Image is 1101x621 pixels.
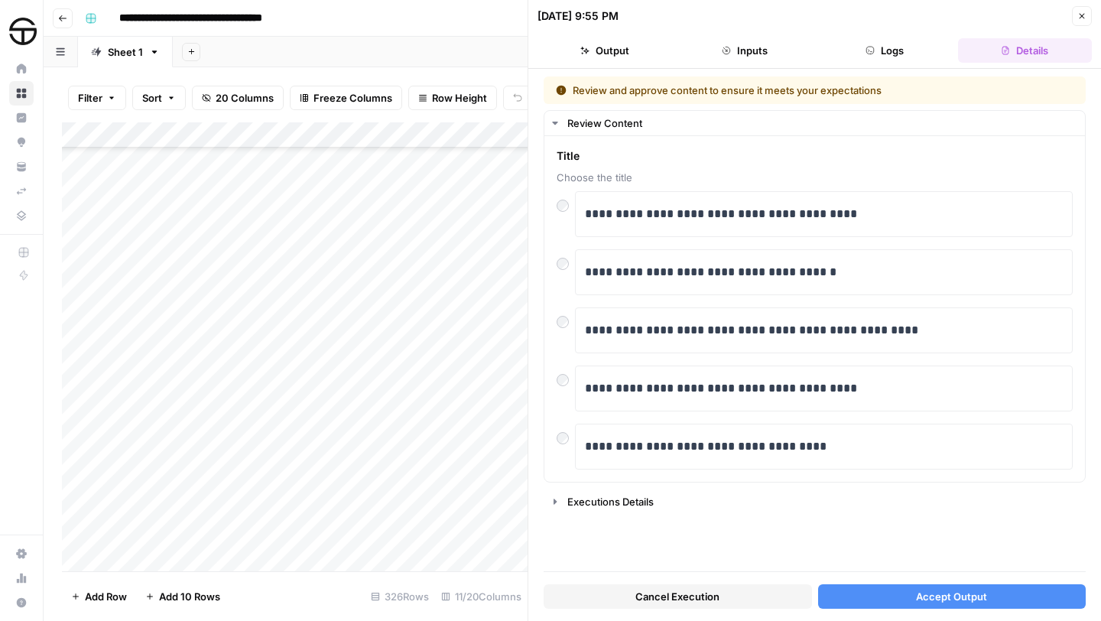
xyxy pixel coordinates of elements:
[435,584,528,609] div: 11/20 Columns
[9,566,34,590] a: Usage
[544,136,1085,482] div: Review Content
[78,37,173,67] a: Sheet 1
[9,106,34,130] a: Insights
[78,90,102,106] span: Filter
[916,589,987,604] span: Accept Output
[567,494,1076,509] div: Executions Details
[538,8,619,24] div: [DATE] 9:55 PM
[635,589,719,604] span: Cancel Execution
[9,81,34,106] a: Browse
[9,154,34,179] a: Your Data
[365,584,435,609] div: 326 Rows
[85,589,127,604] span: Add Row
[192,86,284,110] button: 20 Columns
[538,38,671,63] button: Output
[9,541,34,566] a: Settings
[9,590,34,615] button: Help + Support
[142,90,162,106] span: Sort
[62,584,136,609] button: Add Row
[408,86,497,110] button: Row Height
[432,90,487,106] span: Row Height
[544,489,1085,514] button: Executions Details
[818,584,1086,609] button: Accept Output
[9,130,34,154] a: Opportunities
[544,111,1085,135] button: Review Content
[216,90,274,106] span: 20 Columns
[136,584,229,609] button: Add 10 Rows
[108,44,143,60] div: Sheet 1
[68,86,126,110] button: Filter
[9,12,34,50] button: Workspace: SimpleTire
[567,115,1076,131] div: Review Content
[556,83,978,98] div: Review and approve content to ensure it meets your expectations
[9,57,34,81] a: Home
[503,86,563,110] button: Undo
[313,90,392,106] span: Freeze Columns
[9,203,34,228] a: Data Library
[132,86,186,110] button: Sort
[958,38,1092,63] button: Details
[9,179,34,203] a: Syncs
[9,18,37,45] img: SimpleTire Logo
[557,148,1073,164] span: Title
[557,170,1073,185] span: Choose the title
[290,86,402,110] button: Freeze Columns
[818,38,952,63] button: Logs
[159,589,220,604] span: Add 10 Rows
[677,38,811,63] button: Inputs
[544,584,812,609] button: Cancel Execution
